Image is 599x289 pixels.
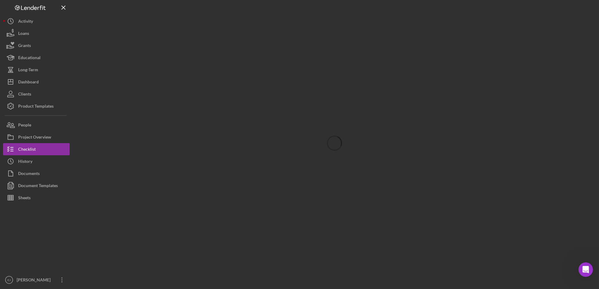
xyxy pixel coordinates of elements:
div: Checklist [18,143,36,157]
div: Project Overview [18,131,51,145]
button: Project Overview [3,131,70,143]
button: Document Templates [3,180,70,192]
button: Loans [3,27,70,39]
div: [PERSON_NAME] [15,274,54,287]
div: Clients [18,88,31,102]
button: People [3,119,70,131]
text: EJ [7,278,11,282]
div: Grants [18,39,31,53]
div: Documents [18,167,40,181]
div: History [18,155,32,169]
iframe: Intercom live chat [578,262,593,277]
div: Loans [18,27,29,41]
div: Dashboard [18,76,39,89]
div: Product Templates [18,100,54,114]
button: Product Templates [3,100,70,112]
button: Educational [3,52,70,64]
button: History [3,155,70,167]
button: Activity [3,15,70,27]
button: Dashboard [3,76,70,88]
div: Educational [18,52,41,65]
div: Long-Term [18,64,38,77]
button: Grants [3,39,70,52]
div: Sheets [18,192,31,205]
button: Clients [3,88,70,100]
button: Documents [3,167,70,180]
button: Checklist [3,143,70,155]
button: EJ[PERSON_NAME] [3,274,70,286]
button: Sheets [3,192,70,204]
div: People [18,119,31,133]
button: Long-Term [3,64,70,76]
div: Document Templates [18,180,58,193]
div: Activity [18,15,33,29]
